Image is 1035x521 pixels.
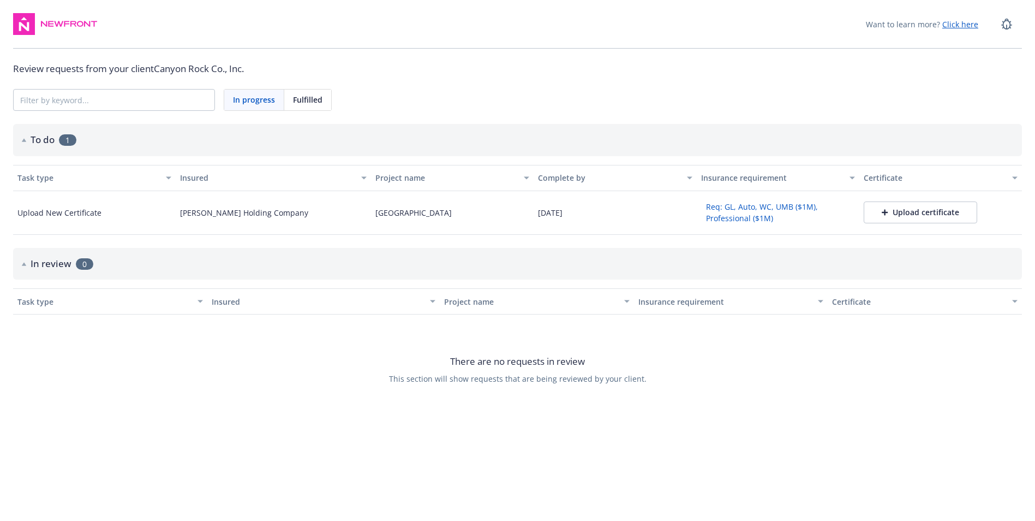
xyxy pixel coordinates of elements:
[13,165,176,191] button: Task type
[180,207,308,218] div: [PERSON_NAME] Holding Company
[832,296,1006,307] div: Certificate
[59,134,76,146] span: 1
[538,172,680,183] div: Complete by
[371,165,534,191] button: Project name
[13,288,207,315] button: Task type
[17,207,101,218] div: Upload New Certificate
[440,288,634,315] button: Project name
[31,257,71,271] h2: In review
[996,13,1018,35] a: Report a Bug
[39,19,99,29] img: Newfront Logo
[180,172,355,183] div: Insured
[207,288,440,315] button: Insured
[233,94,275,105] span: In progress
[76,258,93,270] span: 0
[375,207,452,218] div: [GEOGRAPHIC_DATA]
[859,165,1022,191] button: Certificate
[17,172,159,183] div: Task type
[13,62,1022,76] div: Review requests from your client Canyon Rock Co., Inc.
[701,172,843,183] div: Insurance requirement
[293,94,322,105] span: Fulfilled
[212,296,424,307] div: Insured
[13,13,35,35] img: navigator-logo.svg
[176,165,371,191] button: Insured
[701,198,855,227] button: Req: GL, Auto, WC, UMB ($1M), Professional ($1M)
[375,172,517,183] div: Project name
[638,296,812,307] div: Insurance requirement
[450,354,585,369] span: There are no requests in review
[866,19,978,30] span: Want to learn more?
[444,296,618,307] div: Project name
[14,90,214,110] input: Filter by keyword...
[31,133,55,147] h2: To do
[534,165,696,191] button: Complete by
[942,19,978,29] a: Click here
[634,288,828,315] button: Insurance requirement
[697,165,859,191] button: Insurance requirement
[538,207,563,218] div: [DATE]
[17,296,191,307] div: Task type
[864,172,1006,183] div: Certificate
[828,288,1022,315] button: Certificate
[882,207,959,218] div: Upload certificate
[864,202,977,223] button: Upload certificate
[389,373,647,384] span: This section will show requests that are being reviewed by your client.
